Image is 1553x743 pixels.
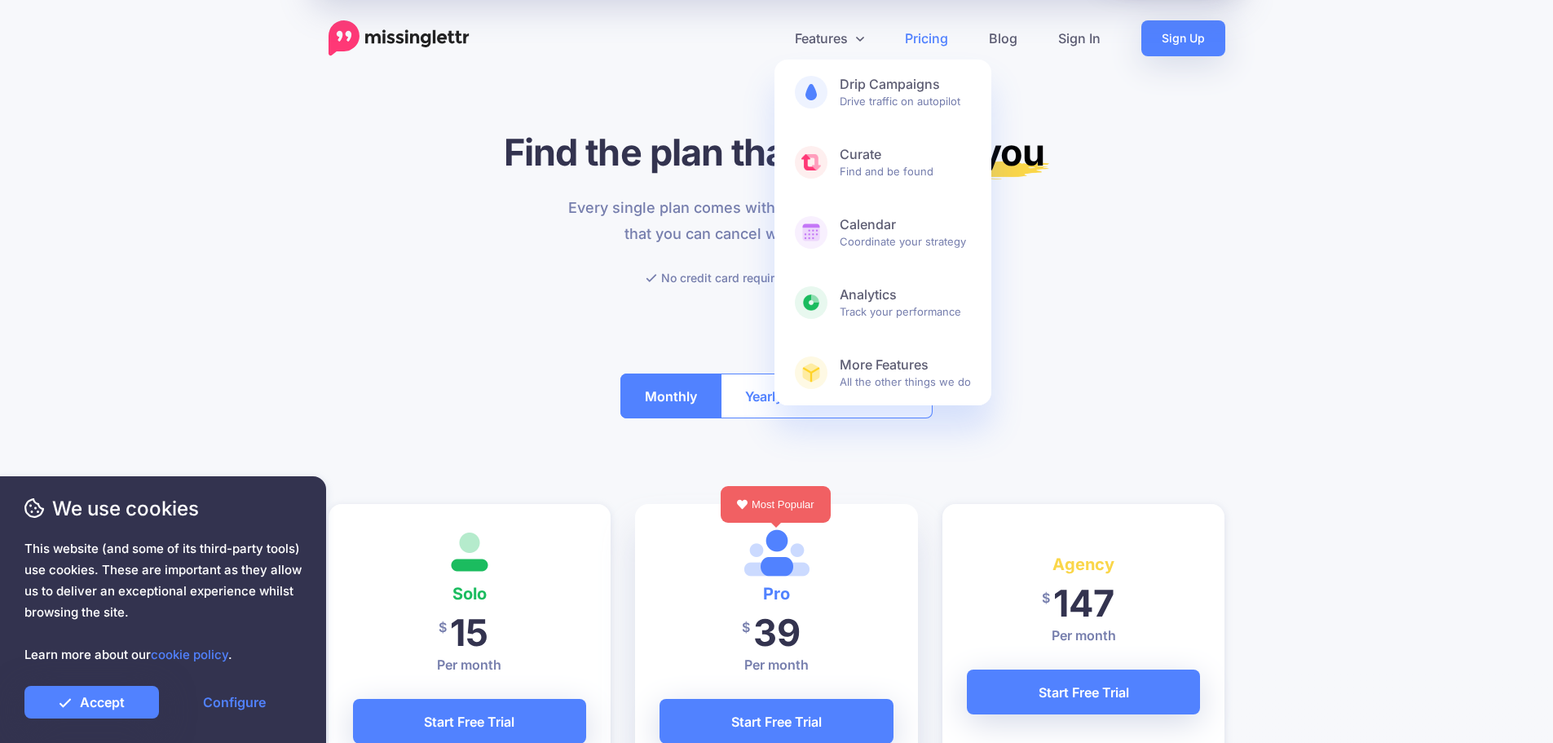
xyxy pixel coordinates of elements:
[885,20,968,56] a: Pricing
[840,216,971,233] b: Calendar
[840,146,971,179] span: Find and be found
[353,581,587,607] h4: Solo
[439,609,447,646] span: $
[167,686,302,719] a: Configure
[774,60,991,125] a: Drip CampaignsDrive traffic on autopilot
[1042,580,1050,617] span: $
[840,216,971,249] span: Coordinate your strategy
[24,538,302,666] span: This website (and some of its third-party tools) use cookies. These are important as they allow u...
[840,286,971,303] b: Analytics
[1038,20,1121,56] a: Sign In
[620,374,721,418] button: Monthly
[774,60,991,405] div: Features
[742,609,750,646] span: $
[1053,581,1114,626] span: 147
[558,195,995,247] p: Every single plan comes with a free trial and the guarantee that you can cancel whenever you need...
[660,581,893,607] h4: Pro
[721,486,831,523] div: Most Popular
[753,610,801,655] span: 39
[840,76,971,108] span: Drive traffic on autopilot
[840,76,971,93] b: Drip Campaigns
[840,356,971,389] span: All the other things we do
[774,270,991,335] a: AnalyticsTrack your performance
[967,670,1201,714] a: Start Free Trial
[774,200,991,265] a: CalendarCoordinate your strategy
[840,356,971,374] b: More Features
[329,130,1225,175] h1: Find the plan that's
[151,647,228,662] a: cookie policy
[774,340,991,405] a: More FeaturesAll the other things we do
[646,268,788,288] li: No credit card required
[450,610,488,655] span: 15
[24,494,302,523] span: We use cookies
[353,655,587,674] p: Per month
[660,655,893,674] p: Per month
[774,130,991,195] a: CurateFind and be found
[24,686,159,719] a: Accept
[967,551,1201,577] h4: Agency
[840,286,971,319] span: Track your performance
[329,20,470,56] a: Home
[968,20,1038,56] a: Blog
[1141,20,1225,56] a: Sign Up
[967,626,1201,645] p: Per month
[774,20,885,56] a: Features
[840,146,971,163] b: Curate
